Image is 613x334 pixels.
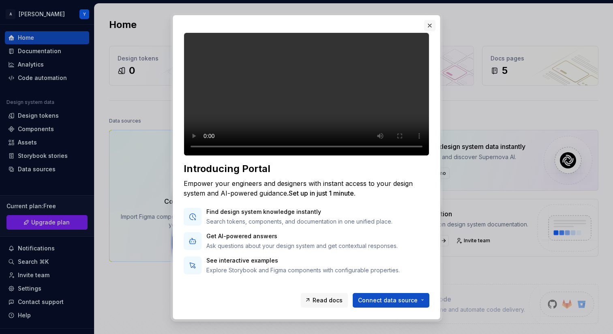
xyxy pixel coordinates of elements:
div: Empower your engineers and designers with instant access to your design system and AI-powered gui... [184,179,429,198]
p: Explore Storybook and Figma components with configurable properties. [206,266,400,274]
p: Ask questions about your design system and get contextual responses. [206,242,398,250]
div: Introducing Portal [184,162,429,175]
span: Read docs [313,296,343,304]
a: Read docs [301,293,348,307]
p: See interactive examples [206,256,400,265]
span: Connect data source [358,296,418,304]
p: Get AI-powered answers [206,232,398,240]
p: Find design system knowledge instantly [206,208,392,216]
button: Connect data source [353,293,429,307]
span: Set up in just 1 minute. [289,189,356,197]
p: Search tokens, components, and documentation in one unified place. [206,218,392,226]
